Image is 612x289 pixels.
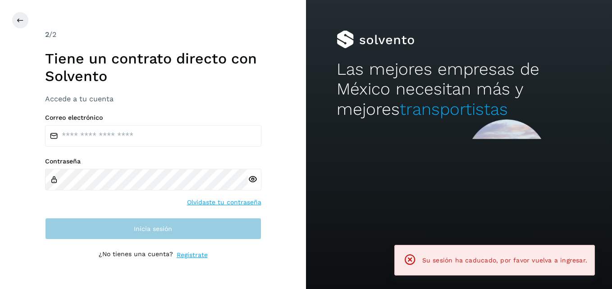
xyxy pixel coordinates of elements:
[400,99,508,119] span: transportistas
[45,50,261,85] h1: Tiene un contrato directo con Solvento
[45,158,261,165] label: Contraseña
[337,59,581,119] h2: Las mejores empresas de México necesitan más y mejores
[422,257,587,264] span: Su sesión ha caducado, por favor vuelva a ingresar.
[45,218,261,239] button: Inicia sesión
[45,95,261,103] h3: Accede a tu cuenta
[134,226,172,232] span: Inicia sesión
[99,250,173,260] p: ¿No tienes una cuenta?
[45,114,261,122] label: Correo electrónico
[45,29,261,40] div: /2
[187,198,261,207] a: Olvidaste tu contraseña
[177,250,208,260] a: Regístrate
[45,30,49,39] span: 2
